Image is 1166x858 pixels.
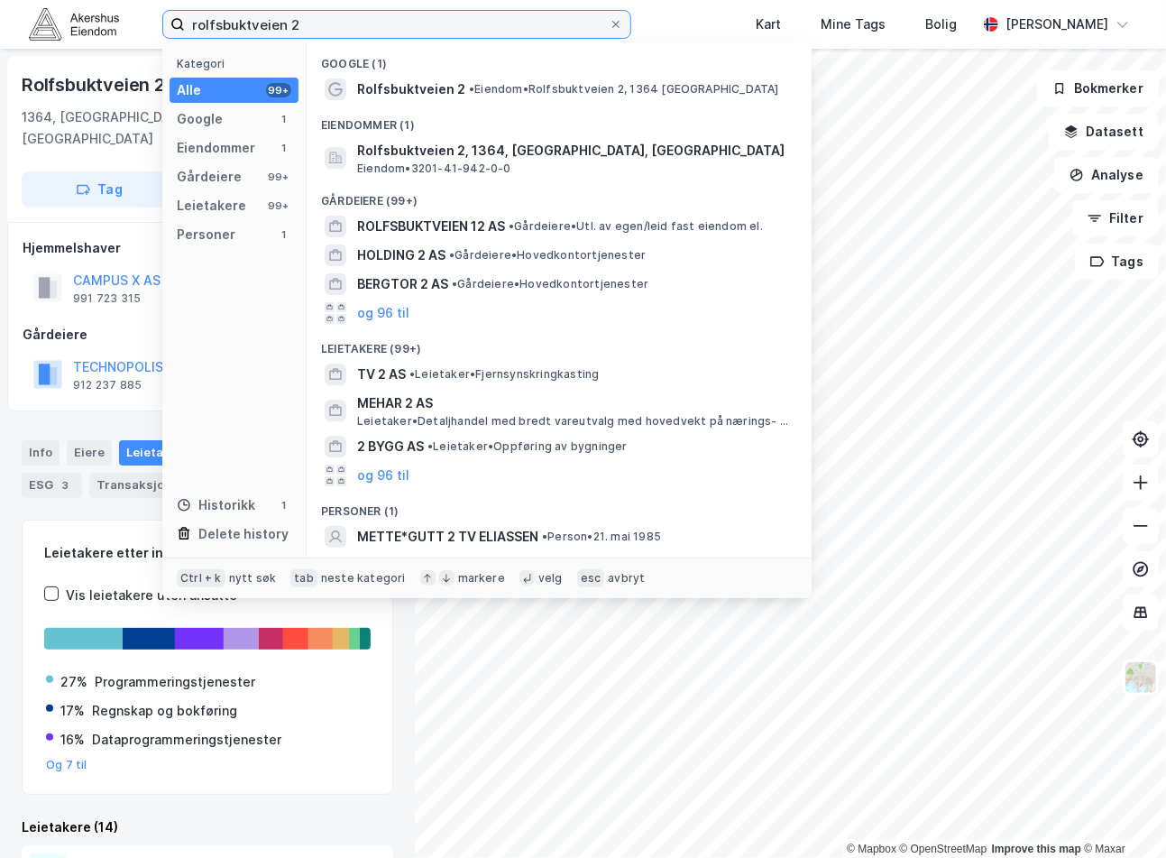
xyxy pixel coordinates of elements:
span: Gårdeiere • Hovedkontortjenester [449,248,646,263]
div: 99+ [266,198,291,213]
button: Og 7 til [46,758,87,772]
div: Google [177,108,223,130]
div: Google (1) [307,42,812,75]
div: esc [577,569,605,587]
div: Hjemmelshaver [23,237,392,259]
div: Historikk (1) [307,551,812,584]
span: • [409,367,415,381]
a: Mapbox [847,843,896,855]
button: Analyse [1054,157,1159,193]
span: Leietaker • Oppføring av bygninger [427,439,628,454]
div: Kontrollprogram for chat [1076,771,1166,858]
div: 1364, [GEOGRAPHIC_DATA], [GEOGRAPHIC_DATA] [22,106,253,150]
span: 2 BYGG AS [357,436,424,457]
div: Bolig [925,14,957,35]
div: 1 [277,141,291,155]
div: [PERSON_NAME] [1005,14,1108,35]
div: Regnskap og bokføring [92,700,237,722]
a: Improve this map [992,843,1081,855]
span: Leietaker • Fjernsynskringkasting [409,367,599,382]
span: TV 2 AS [357,364,406,385]
button: Tag [22,171,177,208]
span: MEHAR 2 AS [357,392,790,414]
span: Person • 21. mai 1985 [542,530,661,544]
div: 16% [60,729,85,751]
div: 912 237 885 [73,378,142,392]
div: nytt søk [229,571,277,586]
div: Ctrl + k [177,569,225,587]
div: 3 [57,476,75,494]
div: Historikk [177,494,255,516]
span: BERGTOR 2 AS [357,273,448,295]
span: • [427,439,433,453]
div: Programmeringstjenester [95,671,255,693]
div: Leietakere (14) [22,816,393,838]
button: Datasett [1049,114,1159,150]
div: markere [458,571,505,586]
div: Mine Tags [821,14,886,35]
span: • [469,82,474,96]
div: velg [538,571,563,586]
span: Eiendom • 3201-41-942-0-0 [357,161,511,176]
div: Gårdeiere (99+) [307,180,812,212]
input: Søk på adresse, matrikkel, gårdeiere, leietakere eller personer [185,11,609,38]
img: Z [1124,660,1158,695]
span: Eiendom • Rolfsbuktveien 2, 1364 [GEOGRAPHIC_DATA] [469,82,779,97]
span: • [509,219,514,233]
button: Bokmerker [1037,70,1159,106]
span: • [452,277,457,291]
button: og 96 til [357,302,409,324]
span: Rolfsbuktveien 2 [357,78,465,100]
span: • [542,530,547,543]
div: Leietakere (99+) [307,328,812,360]
div: 1 [277,227,291,242]
button: Filter [1072,200,1159,236]
div: tab [290,569,317,587]
div: Delete history [198,523,289,545]
div: ESG [22,473,82,498]
div: 1 [277,112,291,126]
button: og 96 til [357,465,409,486]
div: Personer (1) [307,490,812,522]
div: Gårdeiere [177,166,242,188]
div: avbryt [608,571,645,586]
button: Tags [1075,244,1159,280]
div: Info [22,440,60,466]
span: HOLDING 2 AS [357,244,445,266]
div: 99+ [266,83,291,97]
span: Gårdeiere • Hovedkontortjenester [452,277,648,291]
span: • [449,248,454,262]
div: Alle [177,79,201,101]
div: Eiendommer (1) [307,104,812,136]
span: ROLFSBUKTVEIEN 12 AS [357,216,505,237]
img: akershus-eiendom-logo.9091f326c980b4bce74ccdd9f866810c.svg [29,8,119,40]
div: 1 [277,498,291,512]
div: Dataprogrammeringstjenester [92,729,281,751]
span: Gårdeiere • Utl. av egen/leid fast eiendom el. [509,219,763,234]
span: METTE*GUTT 2 TV ELIASSEN [357,526,538,548]
div: Leietakere [119,440,220,466]
span: Leietaker • Detaljhandel med bredt vareutvalg med hovedvekt på nærings- og nytelsesmidler [357,414,794,429]
div: Leietakere etter industri [44,542,371,564]
div: 991 723 315 [73,291,141,306]
div: Transaksjoner [89,473,214,498]
div: Rolfsbuktveien 2 [22,70,169,99]
div: Personer [177,224,235,245]
span: Rolfsbuktveien 2, 1364, [GEOGRAPHIC_DATA], [GEOGRAPHIC_DATA] [357,140,790,161]
div: Leietakere [177,195,246,217]
div: Eiendommer [177,137,255,159]
div: neste kategori [321,571,406,586]
div: Gårdeiere [23,324,392,346]
div: 27% [60,671,87,693]
div: 17% [60,700,85,722]
div: Vis leietakere uten ansatte [66,585,237,606]
div: Kart [756,14,781,35]
a: OpenStreetMap [900,843,987,855]
div: Eiere [67,440,112,466]
div: Kategori [177,57,298,70]
div: 99+ [266,170,291,184]
iframe: Chat Widget [1076,771,1166,858]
